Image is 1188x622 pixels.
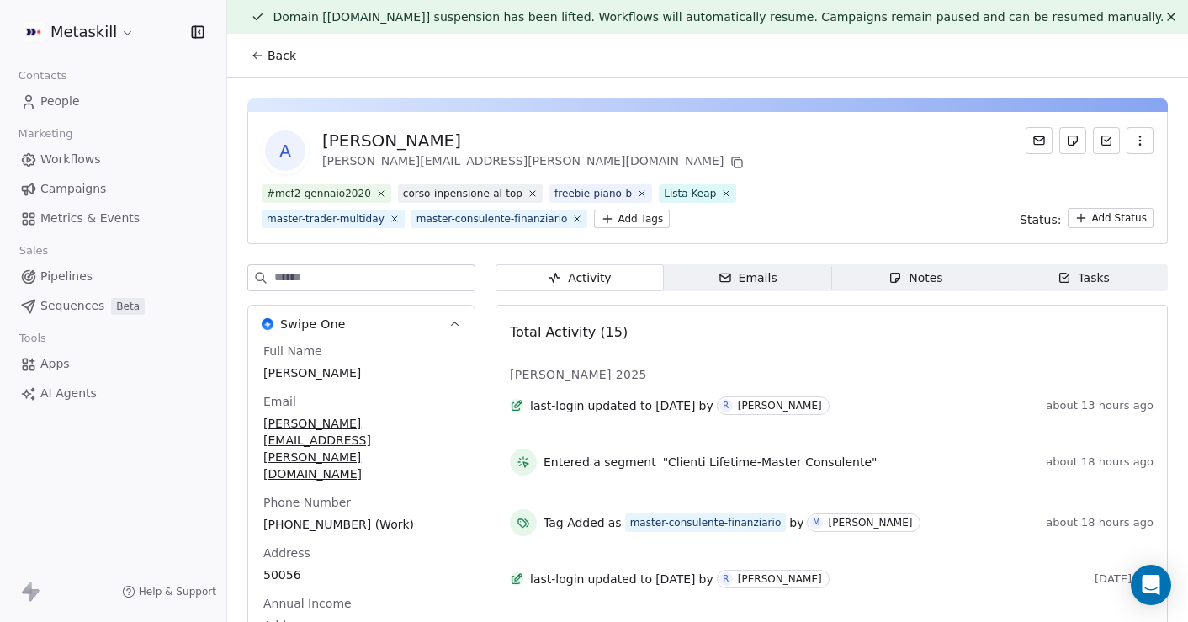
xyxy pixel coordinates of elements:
span: Apps [40,355,70,373]
div: [PERSON_NAME] [738,400,822,412]
span: Tag Added [544,514,605,531]
div: [PERSON_NAME] [322,129,747,152]
span: about 18 hours ago [1046,516,1154,529]
div: master-trader-multiday [267,211,385,226]
span: Tools [12,326,53,351]
span: Full Name [260,343,326,359]
span: Marketing [11,121,80,146]
span: as [608,514,622,531]
span: Pipelines [40,268,93,285]
span: [DATE] [655,571,695,587]
span: last-login [530,571,584,587]
div: #mcf2-gennaio2020 [267,186,371,201]
div: Notes [888,269,942,287]
div: M [813,516,820,529]
span: Back [268,47,296,64]
button: Add Tags [594,210,670,228]
span: by [699,397,713,414]
div: [PERSON_NAME] [828,517,912,529]
span: Beta [111,298,145,315]
span: by [699,571,713,587]
a: SequencesBeta [13,292,213,320]
div: Lista Keap [664,186,716,201]
span: People [40,93,80,110]
span: Campaigns [40,180,106,198]
span: Metaskill [50,21,117,43]
span: by [789,514,803,531]
span: Metrics & Events [40,210,140,227]
div: master-consulente-finanziario [416,211,568,226]
div: R [723,399,729,412]
span: Entered a segment [544,454,656,470]
button: Swipe OneSwipe One [248,306,475,343]
span: "Clienti Lifetime-Master Consulente" [663,454,878,470]
span: [DATE] [1095,572,1154,586]
span: about 13 hours ago [1046,399,1154,412]
button: Back [241,40,306,71]
span: Status: [1020,211,1061,228]
a: Metrics & Events [13,205,213,232]
a: Campaigns [13,175,213,203]
div: [PERSON_NAME] [738,573,822,585]
span: about 18 hours ago [1046,455,1154,469]
span: Sales [12,238,56,263]
span: Total Activity (15) [510,324,628,340]
span: Domain [[DOMAIN_NAME]] suspension has been lifted. Workflows will automatically resume. Campaigns... [273,10,1164,24]
div: Emails [719,269,777,287]
span: updated to [587,571,652,587]
div: corso-inpensione-al-top [403,186,522,201]
span: [PERSON_NAME][EMAIL_ADDRESS][PERSON_NAME][DOMAIN_NAME] [263,415,459,482]
span: last-login [530,397,584,414]
span: Contacts [11,63,74,88]
span: [PHONE_NUMBER] (Work) [263,516,459,533]
div: freebie-piano-b [554,186,632,201]
span: Address [260,545,314,561]
a: People [13,88,213,115]
img: Swipe One [262,318,273,330]
div: Tasks [1058,269,1110,287]
a: Help & Support [122,585,216,598]
span: Help & Support [139,585,216,598]
div: Open Intercom Messenger [1131,565,1171,605]
span: Annual Income [260,595,355,612]
span: [PERSON_NAME] [263,364,459,381]
span: Swipe One [280,316,346,332]
a: Workflows [13,146,213,173]
div: master-consulente-finanziario [630,515,782,530]
a: Pipelines [13,263,213,290]
span: AI Agents [40,385,97,402]
span: [PERSON_NAME] 2025 [510,366,647,383]
a: Apps [13,350,213,378]
span: updated to [587,397,652,414]
img: AVATAR%20METASKILL%20-%20Colori%20Positivo.png [24,22,44,42]
div: R [723,572,729,586]
span: [DATE] [655,397,695,414]
span: Phone Number [260,494,354,511]
span: A [265,130,305,171]
span: 50056 [263,566,459,583]
span: Email [260,393,300,410]
span: Workflows [40,151,101,168]
span: Sequences [40,297,104,315]
button: Add Status [1068,208,1154,228]
div: [PERSON_NAME][EMAIL_ADDRESS][PERSON_NAME][DOMAIN_NAME] [322,152,747,173]
button: Metaskill [20,18,138,46]
a: AI Agents [13,380,213,407]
